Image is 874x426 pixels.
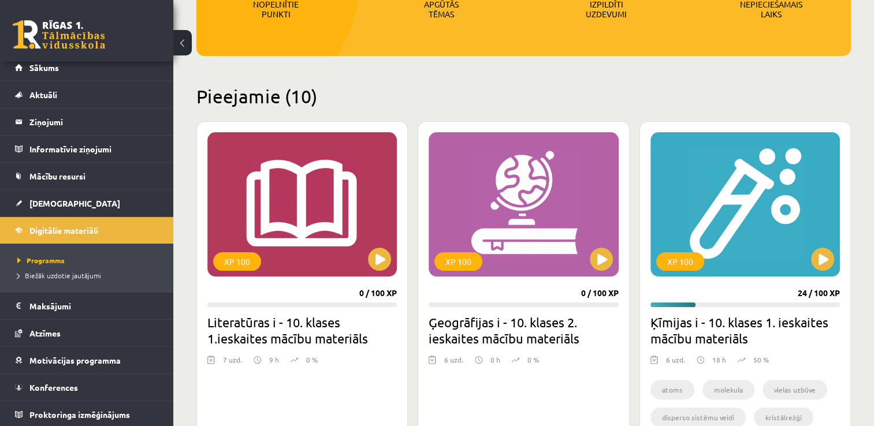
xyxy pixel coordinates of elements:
p: 18 h [712,354,726,365]
span: Aktuāli [29,89,57,100]
div: XP 100 [434,252,482,271]
a: Mācību resursi [15,163,159,189]
a: Konferences [15,374,159,401]
span: Biežāk uzdotie jautājumi [17,271,101,280]
span: Programma [17,256,65,265]
div: XP 100 [213,252,261,271]
li: vielas uzbūve [763,380,827,399]
div: 7 uzd. [223,354,242,372]
span: [DEMOGRAPHIC_DATA] [29,198,120,208]
div: 6 uzd. [666,354,685,372]
h2: Ģeogrāfijas i - 10. klases 2. ieskaites mācību materiāls [429,314,618,346]
div: 6 uzd. [444,354,463,372]
span: Proktoringa izmēģinājums [29,409,130,420]
li: atoms [650,380,694,399]
a: Ziņojumi [15,109,159,135]
span: Motivācijas programma [29,355,121,365]
a: Digitālie materiāli [15,217,159,244]
a: Motivācijas programma [15,347,159,373]
a: [DEMOGRAPHIC_DATA] [15,190,159,216]
span: Sākums [29,62,59,73]
span: Konferences [29,382,78,393]
h2: Pieejamie (10) [196,85,851,107]
a: Biežāk uzdotie jautājumi [17,270,162,281]
a: Programma [17,255,162,266]
div: XP 100 [656,252,704,271]
a: Sākums [15,54,159,81]
a: Maksājumi [15,293,159,319]
p: 9 h [269,354,279,365]
a: Aktuāli [15,81,159,108]
legend: Ziņojumi [29,109,159,135]
span: Mācību resursi [29,171,85,181]
p: 50 % [753,354,769,365]
legend: Informatīvie ziņojumi [29,136,159,162]
h2: Literatūras i - 10. klases 1.ieskaites mācību materiāls [207,314,397,346]
li: molekula [702,380,754,399]
span: Digitālie materiāli [29,225,98,236]
a: Rīgas 1. Tālmācības vidusskola [13,20,105,49]
a: Atzīmes [15,320,159,346]
p: 0 % [306,354,318,365]
h2: Ķīmijas i - 10. klases 1. ieskaites mācību materiāls [650,314,840,346]
a: Informatīvie ziņojumi [15,136,159,162]
legend: Maksājumi [29,293,159,319]
p: 0 % [527,354,539,365]
p: 0 h [490,354,500,365]
span: Atzīmes [29,328,61,338]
